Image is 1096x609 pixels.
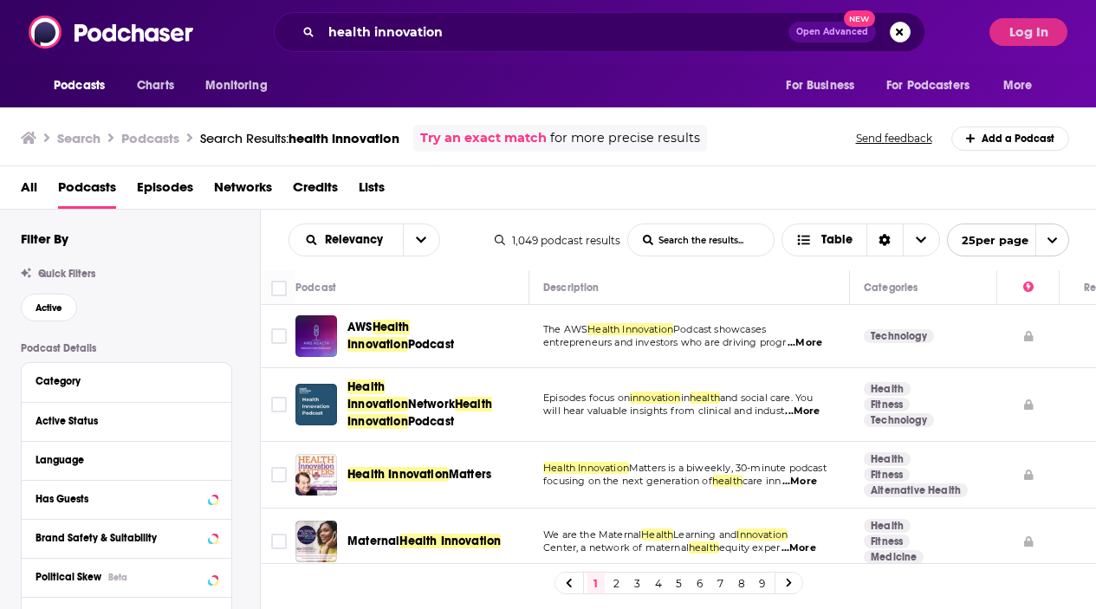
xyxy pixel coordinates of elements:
[712,475,743,487] span: health
[21,342,232,354] p: Podcast Details
[38,268,95,280] span: Quick Filters
[36,488,217,509] button: Has Guests
[347,466,491,483] a: Health InnovationMatters
[608,573,626,593] a: 2
[495,234,620,247] div: 1,049 podcast results
[947,224,1069,256] button: open menu
[1003,74,1033,98] span: More
[864,534,910,548] a: Fitness
[108,572,127,583] div: Beta
[295,454,337,496] img: Health Innovation Matters
[689,541,719,554] span: health
[781,224,940,256] button: Choose View
[347,379,408,411] span: Health Innovation
[449,467,491,482] span: Matters
[289,130,399,146] span: health innovation
[205,74,267,98] span: Monitoring
[851,131,937,146] button: Send feedback
[347,533,501,550] a: MaternalHealth Innovation
[875,69,995,102] button: open menu
[347,319,519,353] a: AWSHealth InnovationPodcast
[137,173,193,209] a: Episodes
[57,130,101,146] h3: Search
[864,550,924,564] a: Medicine
[864,452,911,466] a: Health
[359,173,385,209] a: Lists
[403,224,439,256] button: open menu
[271,328,287,344] span: Toggle select row
[137,74,174,98] span: Charts
[864,468,910,482] a: Fitness
[321,18,788,46] input: Search podcasts, credits, & more...
[293,173,338,209] a: Credits
[864,483,968,497] a: Alternative Health
[21,230,68,247] h2: Filter By
[587,573,605,593] a: 1
[408,397,455,411] span: Network
[951,126,1070,151] a: Add a Podcast
[866,224,903,256] div: Sort Direction
[543,475,712,487] span: focusing on the next generation of
[58,173,116,209] a: Podcasts
[782,475,817,489] span: ...More
[543,462,629,474] span: Health Innovation
[781,541,816,555] span: ...More
[543,528,641,541] span: We are the Maternal
[42,69,127,102] button: open menu
[36,454,206,466] div: Language
[200,130,399,146] div: Search Results:
[796,28,868,36] span: Open Advanced
[550,128,700,148] span: for more precise results
[295,277,336,298] div: Podcast
[347,467,449,482] span: Health Innovation
[629,573,646,593] a: 3
[712,573,730,593] a: 7
[36,532,203,544] div: Brand Safety & Suitability
[736,528,788,541] span: Innovation
[641,528,673,541] span: Health
[36,375,206,387] div: Category
[295,521,337,562] a: Maternal Health Innovation
[821,234,853,246] span: Table
[864,329,934,343] a: Technology
[543,405,784,417] span: will hear valuable insights from clinical and indust
[754,573,771,593] a: 9
[788,22,876,42] button: Open AdvancedNew
[1023,277,1034,298] div: Power Score
[347,320,410,352] span: Health Innovation
[399,534,501,548] span: Health Innovation
[193,69,289,102] button: open menu
[274,12,925,52] div: Search podcasts, credits, & more...
[864,519,911,533] a: Health
[673,528,736,541] span: Learning and
[786,74,854,98] span: For Business
[271,467,287,483] span: Toggle select row
[543,277,599,298] div: Description
[36,415,206,427] div: Active Status
[587,323,673,335] span: Health Innovation
[347,534,399,548] span: Maternal
[21,294,77,321] button: Active
[295,384,337,425] img: Health Innovation Network Health Innovation Podcast
[36,527,217,548] button: Brand Safety & Suitability
[271,397,287,412] span: Toggle select row
[650,573,667,593] a: 4
[347,379,519,431] a: Health InnovationNetworkHealth InnovationPodcast
[691,573,709,593] a: 6
[36,410,217,431] button: Active Status
[543,541,689,554] span: Center, a network of maternal
[673,323,766,335] span: Podcast showcases
[36,571,101,583] span: Political Skew
[325,234,389,246] span: Relevancy
[295,315,337,357] a: AWS Health Innovation Podcast
[690,392,720,404] span: health
[844,10,875,27] span: New
[214,173,272,209] a: Networks
[289,224,440,256] h2: Choose List sort
[630,392,681,404] span: innovation
[543,392,630,404] span: Episodes focus on
[408,414,454,429] span: Podcast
